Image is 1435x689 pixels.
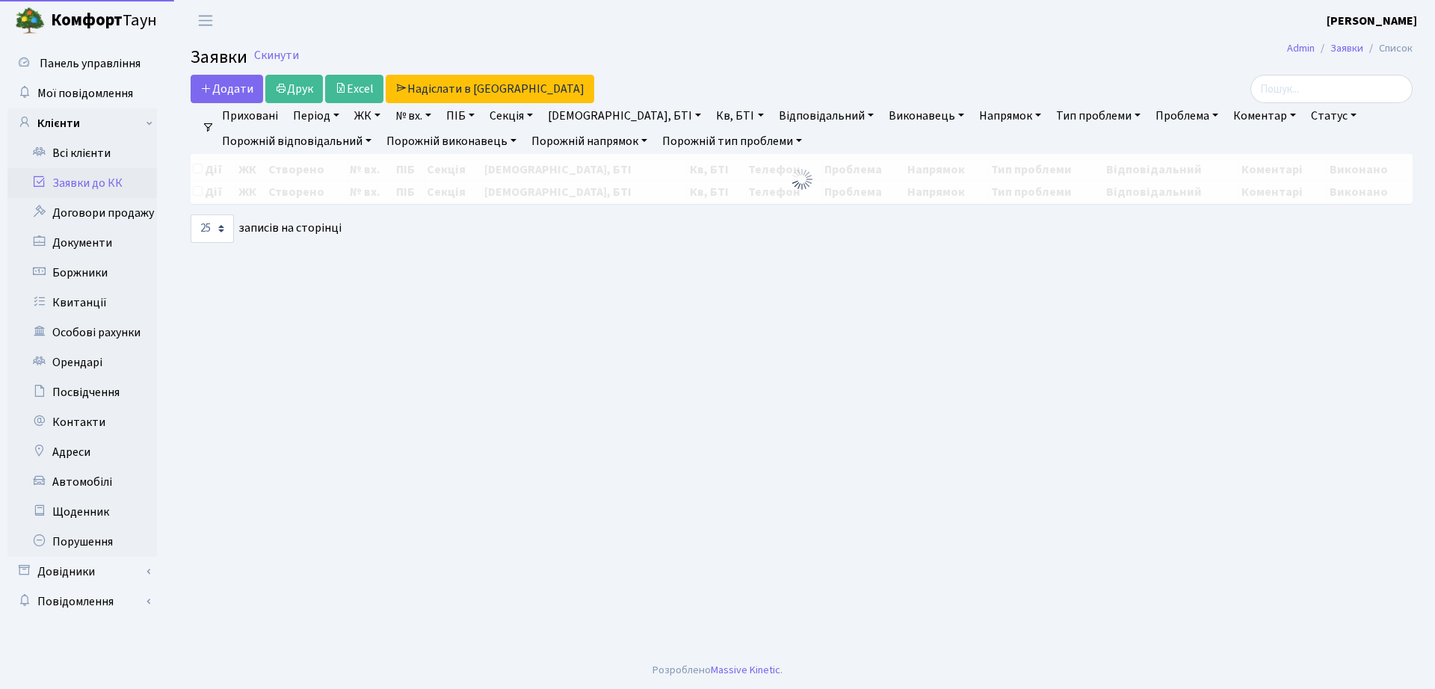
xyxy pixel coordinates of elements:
span: Заявки [191,44,247,70]
a: Боржники [7,258,157,288]
a: Контакти [7,407,157,437]
a: Орендарі [7,347,157,377]
b: [PERSON_NAME] [1327,13,1417,29]
a: Порушення [7,527,157,557]
a: Додати [191,75,263,103]
a: Довідники [7,557,157,587]
img: Обробка... [790,167,814,191]
span: Таун [51,8,157,34]
a: ЖК [348,103,386,129]
a: Період [287,103,345,129]
li: Список [1363,40,1413,57]
a: [DEMOGRAPHIC_DATA], БТІ [542,103,707,129]
a: [PERSON_NAME] [1327,12,1417,30]
a: Панель управління [7,49,157,78]
select: записів на сторінці [191,214,234,243]
a: Проблема [1149,103,1224,129]
span: Додати [200,81,253,97]
a: № вх. [389,103,437,129]
input: Пошук... [1250,75,1413,103]
a: Надіслати в [GEOGRAPHIC_DATA] [386,75,594,103]
a: Друк [265,75,323,103]
button: Переключити навігацію [187,8,224,33]
a: Порожній відповідальний [216,129,377,154]
nav: breadcrumb [1265,33,1435,64]
span: Мої повідомлення [37,85,133,102]
span: Панель управління [40,55,141,72]
a: Коментар [1227,103,1302,129]
a: Документи [7,228,157,258]
a: Автомобілі [7,467,157,497]
a: Адреси [7,437,157,467]
a: Кв, БТІ [710,103,769,129]
a: Заявки [1330,40,1363,56]
a: Скинути [254,49,299,63]
a: Заявки до КК [7,168,157,198]
label: записів на сторінці [191,214,342,243]
a: Порожній напрямок [525,129,653,154]
a: Порожній тип проблеми [656,129,808,154]
a: Excel [325,75,383,103]
a: Квитанції [7,288,157,318]
a: Admin [1287,40,1315,56]
a: Особові рахунки [7,318,157,347]
a: Договори продажу [7,198,157,228]
a: ПІБ [440,103,481,129]
a: Щоденник [7,497,157,527]
a: Повідомлення [7,587,157,617]
a: Мої повідомлення [7,78,157,108]
b: Комфорт [51,8,123,32]
a: Приховані [216,103,284,129]
a: Порожній виконавець [380,129,522,154]
a: Відповідальний [773,103,880,129]
a: Тип проблеми [1050,103,1147,129]
a: Посвідчення [7,377,157,407]
a: Клієнти [7,108,157,138]
div: Розроблено . [652,662,783,679]
img: logo.png [15,6,45,36]
a: Всі клієнти [7,138,157,168]
a: Статус [1305,103,1363,129]
a: Напрямок [973,103,1047,129]
a: Виконавець [883,103,970,129]
a: Секція [484,103,539,129]
a: Massive Kinetic [711,662,780,678]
